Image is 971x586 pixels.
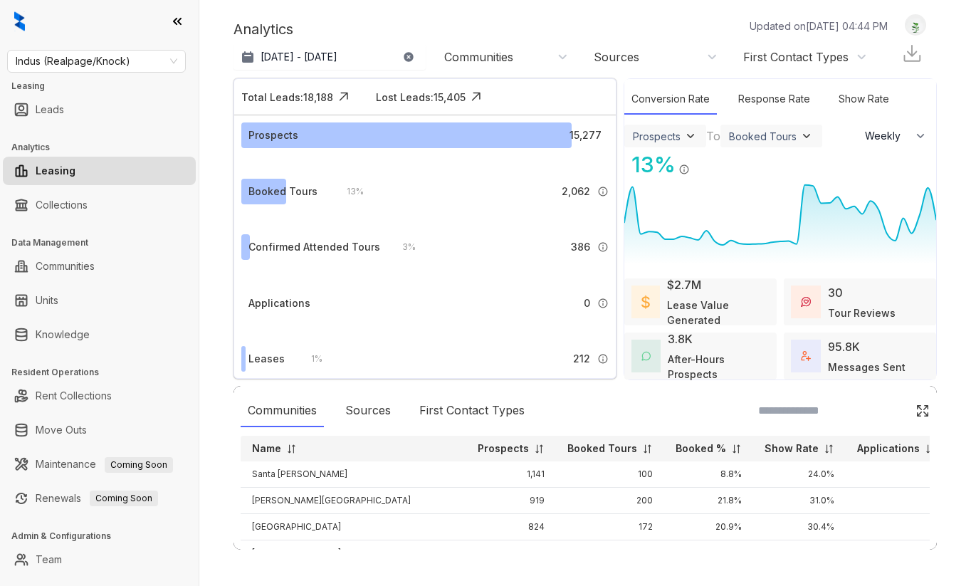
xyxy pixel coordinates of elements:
li: Team [3,545,196,574]
img: Info [597,298,609,309]
img: sorting [286,444,297,454]
p: [DATE] - [DATE] [261,50,337,64]
div: Total Leads: 18,188 [241,90,333,105]
img: sorting [642,444,653,454]
a: Knowledge [36,320,90,349]
li: Rent Collections [3,382,196,410]
div: $2.7M [667,276,701,293]
a: RenewalsComing Soon [36,484,158,513]
td: 96 [556,540,664,567]
li: Collections [3,191,196,219]
div: First Contact Types [412,394,532,427]
img: sorting [731,444,742,454]
td: 0 [846,514,947,540]
img: Click Icon [333,86,355,108]
div: Sources [594,49,639,65]
div: Sources [338,394,398,427]
td: 0 [846,488,947,514]
a: Collections [36,191,88,219]
img: AfterHoursConversations [641,351,651,361]
div: 3 % [388,239,416,255]
td: 52.4% [753,540,846,567]
p: Booked % [676,441,726,456]
td: 200 [556,488,664,514]
img: Click Icon [915,404,930,418]
td: 0 [846,540,947,567]
img: LeaseValue [641,295,650,310]
p: Name [252,441,281,456]
img: Click Icon [466,86,487,108]
p: Applications [857,441,920,456]
div: 13 % [332,184,364,199]
div: Response Rate [731,84,817,115]
li: Maintenance [3,450,196,478]
a: Units [36,286,58,315]
span: 386 [571,239,590,255]
a: Rent Collections [36,382,112,410]
div: 95.8K [828,338,860,355]
li: Knowledge [3,320,196,349]
span: 0 [584,295,590,311]
span: 2,062 [562,184,590,199]
img: Info [597,241,609,253]
h3: Resident Operations [11,366,199,379]
td: 0 [846,461,947,488]
div: To [706,127,720,145]
div: Communities [444,49,513,65]
img: UserAvatar [906,18,925,33]
img: sorting [534,444,545,454]
li: Leads [3,95,196,124]
div: Booked Tours [729,130,797,142]
td: [GEOGRAPHIC_DATA] [241,514,466,540]
td: 100 [556,461,664,488]
p: Updated on [DATE] 04:44 PM [750,19,888,33]
td: [GEOGRAPHIC_DATA] [241,540,466,567]
img: Download [901,43,923,64]
td: 172 [556,514,664,540]
a: Team [36,545,62,574]
img: logo [14,11,25,31]
img: ViewFilterArrow [799,129,814,143]
td: 30.4% [753,514,846,540]
div: Communities [241,394,324,427]
h3: Leasing [11,80,199,93]
img: sorting [925,444,935,454]
td: 919 [466,488,556,514]
td: 20.9% [664,514,753,540]
a: Move Outs [36,416,87,444]
span: 15,277 [570,127,602,143]
div: Applications [248,295,310,311]
td: 21.8% [664,488,753,514]
li: Leasing [3,157,196,185]
td: 31.0% [753,488,846,514]
td: 8.8% [664,461,753,488]
img: sorting [824,444,834,454]
span: 212 [573,351,590,367]
div: 13 % [624,149,676,181]
td: [PERSON_NAME][GEOGRAPHIC_DATA] [241,488,466,514]
div: Conversion Rate [624,84,717,115]
span: Coming Soon [105,457,173,473]
div: Lost Leads: 15,405 [376,90,466,105]
span: Coming Soon [90,491,158,506]
img: TourReviews [801,297,811,307]
td: Santa [PERSON_NAME] [241,461,466,488]
div: Leases [248,351,285,367]
p: Show Rate [765,441,819,456]
div: Messages Sent [828,360,906,375]
p: Prospects [478,441,529,456]
a: Leasing [36,157,75,185]
span: Indus (Realpage/Knock) [16,51,177,72]
img: Info [678,164,690,175]
a: Leads [36,95,64,124]
div: Prospects [248,127,298,143]
h3: Admin & Configurations [11,530,199,543]
div: First Contact Types [743,49,849,65]
div: Lease Value Generated [667,298,770,328]
li: Renewals [3,484,196,513]
div: Confirmed Attended Tours [248,239,380,255]
img: TotalFum [801,351,811,361]
td: 1,141 [466,461,556,488]
div: Show Rate [831,84,896,115]
img: Info [597,186,609,197]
